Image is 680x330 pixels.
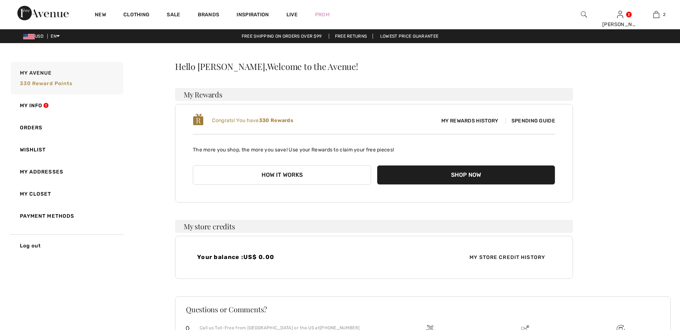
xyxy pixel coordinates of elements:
span: My Avenue [20,69,52,77]
span: 330 Reward points [20,80,73,87]
span: Congrats! You have [212,117,293,124]
a: Orders [9,117,123,139]
a: My Info [9,95,123,117]
img: search the website [581,10,587,19]
a: Sale [167,12,180,19]
span: EN [51,34,60,39]
a: Sign In [617,11,623,18]
a: Free Returns [329,34,373,39]
span: My Store Credit History [464,254,551,261]
img: My Bag [653,10,659,19]
img: 1ère Avenue [17,6,69,20]
a: Lowest Price Guarantee [374,34,445,39]
a: 2 [638,10,674,19]
img: My Info [617,10,623,19]
button: How it works [193,165,371,185]
span: Spending Guide [505,118,555,124]
img: loyalty_logo_r.svg [193,113,204,126]
a: Payment Methods [9,205,123,227]
h3: Questions or Comments? [186,306,660,313]
a: My Addresses [9,161,123,183]
h3: My store credits [175,220,573,233]
span: My Rewards History [435,117,504,125]
a: Wishlist [9,139,123,161]
a: Brands [198,12,220,19]
span: 2 [663,11,666,18]
b: 330 Rewards [259,117,293,124]
div: Hello [PERSON_NAME], [175,62,573,71]
div: [PERSON_NAME] [602,21,638,28]
a: Prom [315,11,330,18]
a: My Closet [9,183,123,205]
span: USD [23,34,46,39]
img: US Dollar [23,34,35,39]
span: US$ 0.00 [243,254,274,260]
span: Inspiration [237,12,269,19]
a: New [95,12,106,19]
a: Log out [9,234,123,257]
h4: Your balance : [197,254,370,260]
h3: My Rewards [175,88,573,101]
a: Free shipping on orders over $99 [236,34,328,39]
button: Shop Now [377,165,555,185]
p: The more you shop, the more you save! Use your Rewards to claim your free pieces! [193,140,555,154]
a: Clothing [123,12,149,19]
span: Welcome to the Avenue! [267,62,358,71]
a: Live [286,11,298,18]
